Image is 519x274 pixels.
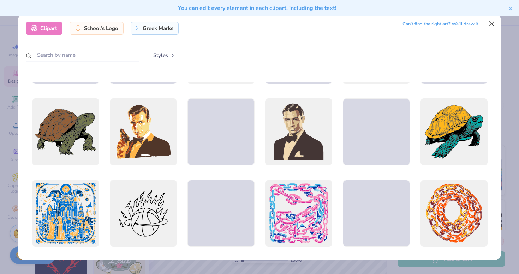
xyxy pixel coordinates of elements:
button: close [508,4,513,12]
div: You can edit every element in each clipart, including the text! [6,4,508,12]
div: Can’t find the right art? We’ll draw it. [402,18,479,30]
input: Search by name [26,49,139,62]
div: Greek Marks [131,22,179,35]
button: Styles [146,49,183,62]
button: Close [485,17,499,31]
div: Clipart [26,22,62,35]
div: School's Logo [70,22,124,35]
